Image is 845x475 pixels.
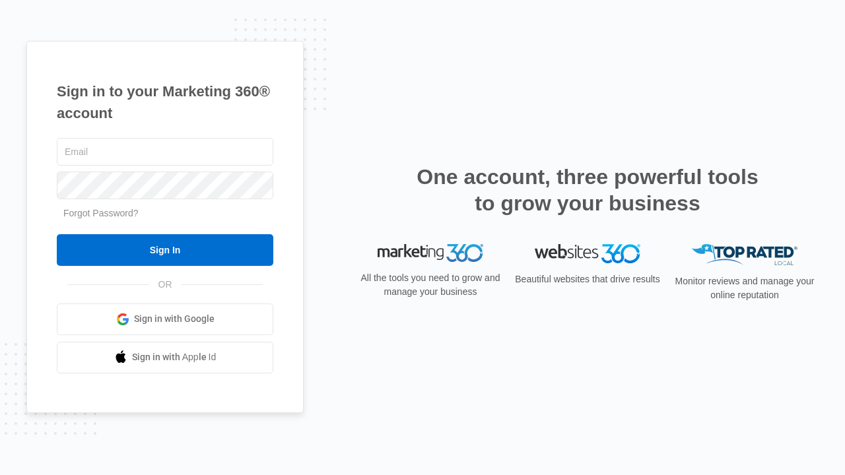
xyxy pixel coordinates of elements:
[57,342,273,373] a: Sign in with Apple Id
[671,274,819,302] p: Monitor reviews and manage your online reputation
[413,164,762,216] h2: One account, three powerful tools to grow your business
[63,208,139,218] a: Forgot Password?
[356,271,504,299] p: All the tools you need to grow and manage your business
[692,244,797,266] img: Top Rated Local
[57,138,273,166] input: Email
[378,244,483,263] img: Marketing 360
[57,303,273,335] a: Sign in with Google
[535,244,640,263] img: Websites 360
[132,350,217,364] span: Sign in with Apple Id
[134,312,215,326] span: Sign in with Google
[57,80,273,124] h1: Sign in to your Marketing 360® account
[57,234,273,266] input: Sign In
[149,278,182,292] span: OR
[514,272,661,286] p: Beautiful websites that drive results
